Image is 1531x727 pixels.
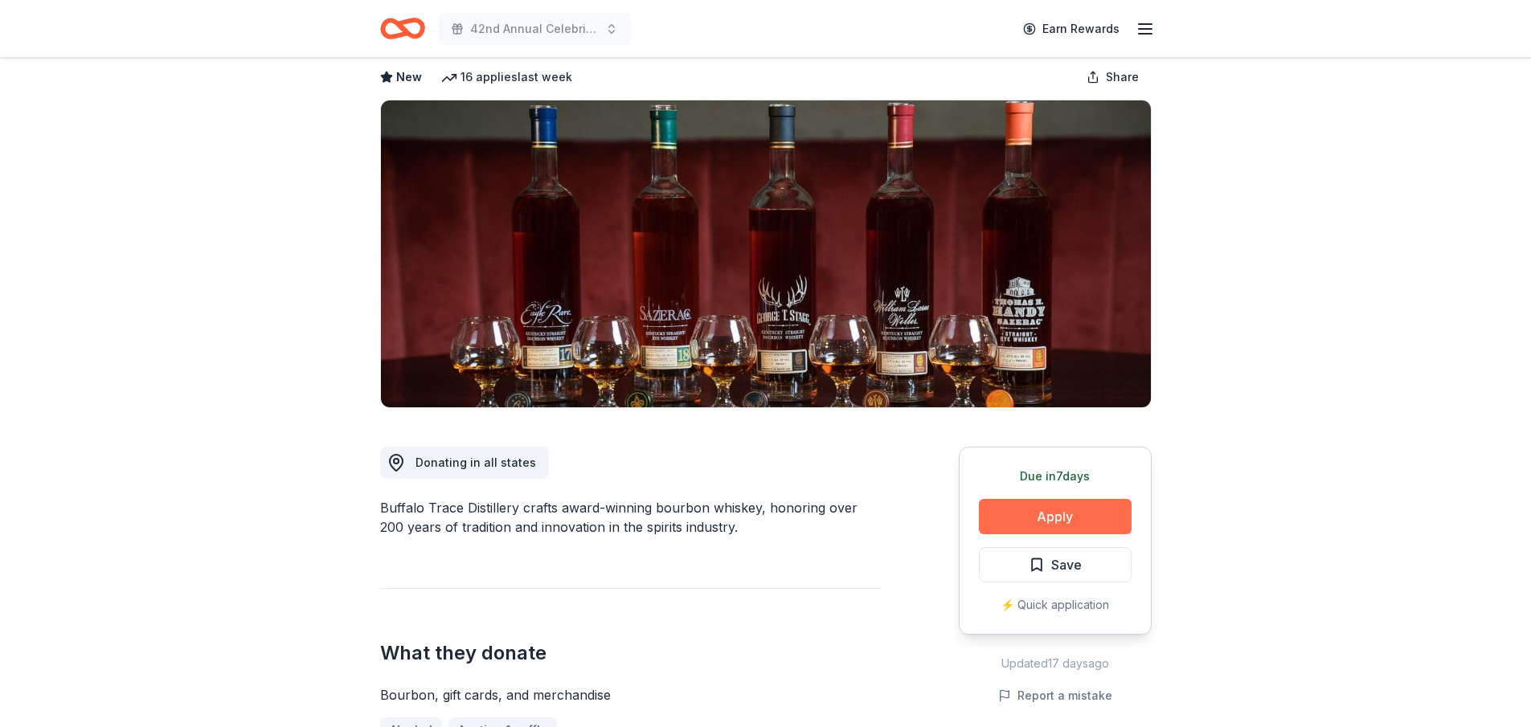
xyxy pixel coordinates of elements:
[998,686,1112,705] button: Report a mistake
[380,685,882,705] div: Bourbon, gift cards, and merchandise
[380,498,882,537] div: Buffalo Trace Distillery crafts award-winning bourbon whiskey, honoring over 200 years of traditi...
[470,19,599,39] span: 42nd Annual Celebrity Waiters Luncheon
[438,13,631,45] button: 42nd Annual Celebrity Waiters Luncheon
[380,640,882,666] h2: What they donate
[381,100,1151,407] img: Image for Buffalo Trace Distillery
[1074,61,1152,93] button: Share
[979,547,1132,582] button: Save
[979,499,1132,534] button: Apply
[441,67,572,87] div: 16 applies last week
[380,10,425,47] a: Home
[1051,554,1082,575] span: Save
[979,467,1132,486] div: Due in 7 days
[396,67,422,87] span: New
[1106,67,1139,87] span: Share
[415,455,536,469] span: Donating in all states
[979,595,1132,615] div: ⚡️ Quick application
[1013,14,1129,43] a: Earn Rewards
[959,654,1152,673] div: Updated 17 days ago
